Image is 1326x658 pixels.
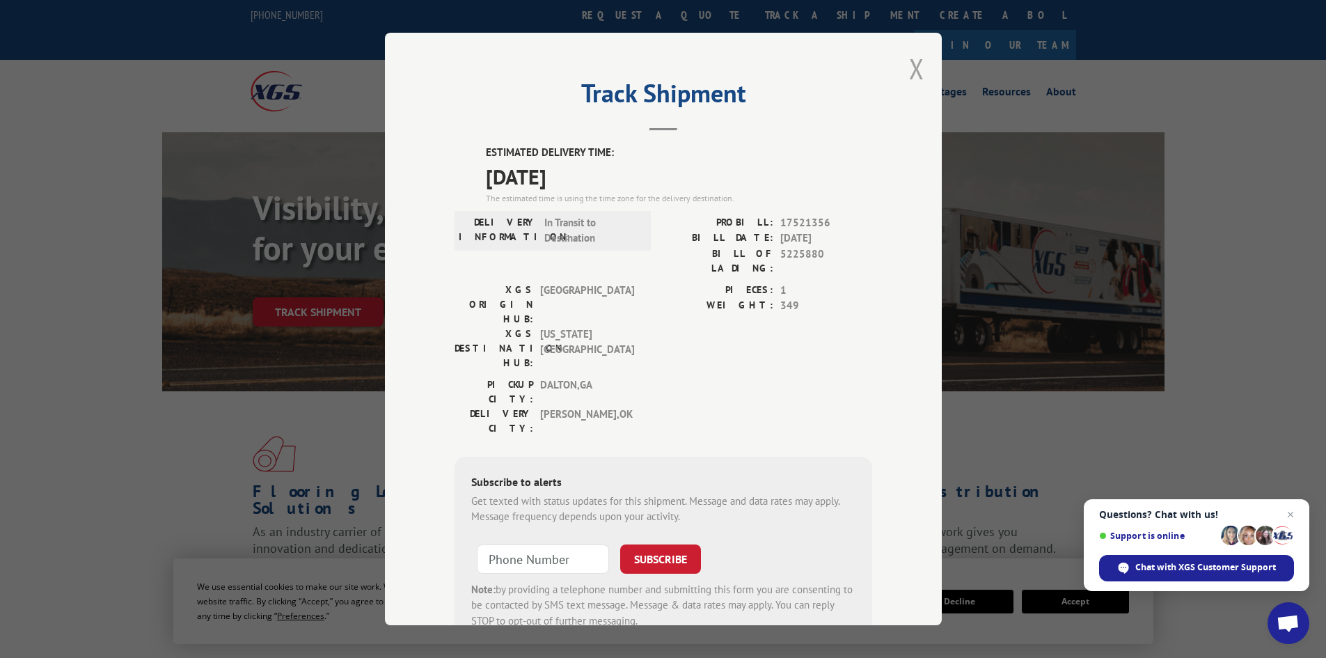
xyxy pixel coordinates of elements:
[455,327,533,370] label: XGS DESTINATION HUB:
[459,215,537,246] label: DELIVERY INFORMATION:
[663,283,773,299] label: PIECES:
[455,84,872,110] h2: Track Shipment
[1099,555,1294,581] div: Chat with XGS Customer Support
[909,50,924,87] button: Close modal
[1099,509,1294,520] span: Questions? Chat with us!
[663,215,773,231] label: PROBILL:
[471,473,855,494] div: Subscribe to alerts
[1282,506,1299,523] span: Close chat
[780,298,872,314] span: 349
[1268,602,1309,644] div: Open chat
[620,545,701,574] button: SUBSCRIBE
[663,230,773,246] label: BILL DATE:
[471,494,855,525] div: Get texted with status updates for this shipment. Message and data rates may apply. Message frequ...
[540,283,634,327] span: [GEOGRAPHIC_DATA]
[455,377,533,407] label: PICKUP CITY:
[780,230,872,246] span: [DATE]
[663,298,773,314] label: WEIGHT:
[455,283,533,327] label: XGS ORIGIN HUB:
[780,215,872,231] span: 17521356
[540,407,634,436] span: [PERSON_NAME] , OK
[540,377,634,407] span: DALTON , GA
[663,246,773,276] label: BILL OF LADING:
[544,215,638,246] span: In Transit to Destination
[780,283,872,299] span: 1
[540,327,634,370] span: [US_STATE][GEOGRAPHIC_DATA]
[471,582,855,629] div: by providing a telephone number and submitting this form you are consenting to be contacted by SM...
[1135,561,1276,574] span: Chat with XGS Customer Support
[780,246,872,276] span: 5225880
[486,192,872,205] div: The estimated time is using the time zone for the delivery destination.
[471,583,496,596] strong: Note:
[1099,531,1216,541] span: Support is online
[455,407,533,436] label: DELIVERY CITY:
[486,145,872,161] label: ESTIMATED DELIVERY TIME:
[477,545,609,574] input: Phone Number
[486,161,872,192] span: [DATE]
